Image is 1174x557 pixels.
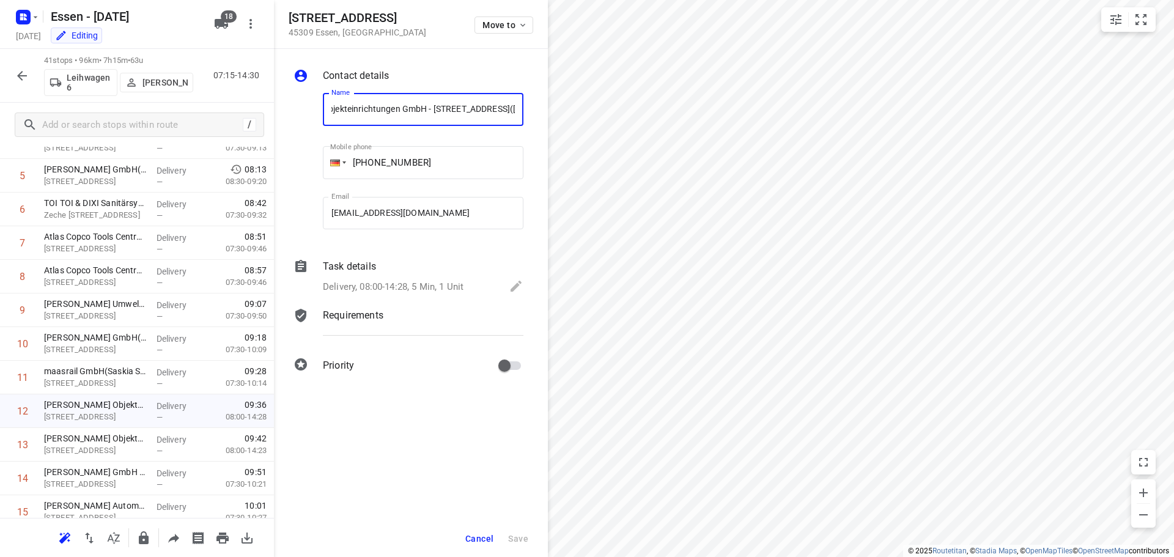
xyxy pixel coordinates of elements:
button: Leihwagen 6 [44,69,117,96]
p: 07:30-09:32 [206,209,267,221]
button: 18 [209,12,234,36]
input: 1 (702) 123-4567 [323,146,523,179]
span: 08:51 [245,231,267,243]
p: Gelsenkirchener Str. 181, Essen [44,175,147,188]
p: 07:30-09:13 [206,142,267,154]
p: Manderscheidtstraße 98, Essen [44,310,147,322]
p: Delivery [157,467,202,479]
p: TOI TOI & DIXI Sanitärsysteme GmbH - Essen(Michael Jakob) [44,197,147,209]
button: Fit zoom [1129,7,1153,32]
span: Sort by time window [102,531,126,543]
a: Routetitan [932,547,967,555]
button: Map settings [1104,7,1128,32]
li: © 2025 , © , © © contributors [908,547,1169,555]
span: — [157,211,163,220]
p: Zeche Ernestine 23, Essen [44,209,147,221]
span: Share route [161,531,186,543]
p: Leihwagen 6 [67,73,112,92]
span: Print route [210,531,235,543]
span: 08:42 [245,197,267,209]
p: Kleine Schönscheidtstraße 1, Essen [44,512,147,524]
span: Download route [235,531,259,543]
span: Reoptimize route [53,531,77,543]
span: — [157,144,163,153]
svg: Early [230,163,242,175]
p: Requirements [323,308,383,323]
p: Delivery [157,366,202,378]
span: — [157,312,163,321]
div: 15 [17,506,28,518]
div: 13 [17,439,28,451]
label: Mobile phone [330,144,372,150]
div: 10 [17,338,28,350]
span: — [157,413,163,422]
span: 10:01 [245,500,267,512]
p: 07:30-10:09 [206,344,267,356]
p: Delivery [157,501,202,513]
p: 07:15-14:30 [213,69,264,82]
div: Contact details [293,68,523,86]
span: 09:07 [245,298,267,310]
p: 07:30-10:21 [206,478,267,490]
span: 09:36 [245,399,267,411]
span: 08:57 [245,264,267,276]
div: Requirements [293,308,523,345]
p: 08:00-14:23 [206,444,267,457]
a: OpenMapTiles [1025,547,1072,555]
span: — [157,480,163,489]
div: 6 [20,204,25,215]
p: 08:00-14:28 [206,411,267,423]
p: Atlas Copco Tools Central Europe GmbH(Sandra Hinze) [44,231,147,243]
span: Move to [482,20,528,30]
button: Move to [474,17,533,34]
h5: Rename [46,7,204,26]
div: 9 [20,304,25,316]
svg: Edit [509,279,523,293]
span: — [157,245,163,254]
p: [STREET_ADDRESS] [44,377,147,389]
p: 07:30-09:50 [206,310,267,322]
p: Delivery [157,299,202,311]
p: Task details [323,259,376,274]
p: maasrail GmbH(Saskia Siebald) [44,365,147,377]
p: Atlas Copco Tools Central Europe GmbH – Application Center Europe(Sandra Hinze) [44,264,147,276]
div: You are currently in edit mode. [55,29,98,42]
a: OpenStreetMap [1078,547,1129,555]
p: [PERSON_NAME] [142,78,188,87]
span: 09:28 [245,365,267,377]
span: — [157,278,163,287]
h5: Project date [11,29,46,43]
p: 07:30-09:46 [206,276,267,289]
p: Rotthauser Str. 36, Essen [44,444,147,457]
p: Delivery [157,400,202,412]
span: 18 [221,10,237,23]
p: Langemarckstraße 35, Essen [44,243,147,255]
a: Stadia Maps [975,547,1017,555]
h5: [STREET_ADDRESS] [289,11,426,25]
div: / [243,118,256,131]
p: Priority [323,358,354,373]
div: Germany: + 49 [323,146,346,179]
p: Delivery [157,232,202,244]
span: 63u [130,56,143,65]
p: Contact details [323,68,389,83]
span: — [157,379,163,388]
div: 14 [17,473,28,484]
p: Delivery [157,198,202,210]
span: Cancel [465,534,493,544]
p: 07:30-10:14 [206,377,267,389]
p: Beck Objekteinrichtungen GmbH(Tobias Sprink) [44,432,147,444]
p: Achternbergstraße 10, Gelsenkirchen [44,344,147,356]
div: Task detailsDelivery, 08:00-14:28, 5 Min, 1 Unit [293,259,523,296]
p: 08:30-09:20 [206,175,267,188]
div: small contained button group [1101,7,1156,32]
p: Delivery [157,333,202,345]
button: Lock route [131,526,156,550]
p: Heinrich Hesterkamp GmbH(Heinrich Hesterkamp GmbH) [44,331,147,344]
span: • [128,56,130,65]
p: [STREET_ADDRESS] [44,142,147,154]
input: Add or search stops within route [42,116,243,135]
p: Delivery, 08:00-14:28, 5 Min, 1 Unit [323,280,463,294]
p: Gottfried Schultz Automobilhandels SE(Peter Sobczak) [44,500,147,512]
div: 7 [20,237,25,249]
